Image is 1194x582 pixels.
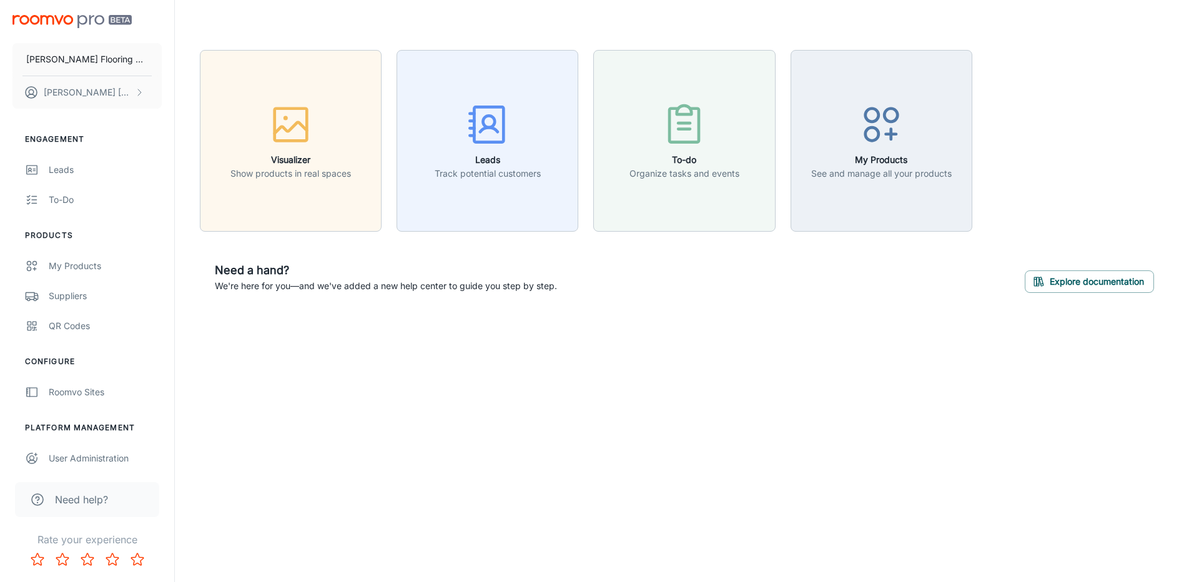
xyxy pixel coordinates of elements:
[12,15,132,28] img: Roomvo PRO Beta
[1025,275,1154,287] a: Explore documentation
[215,279,557,293] p: We're here for you—and we've added a new help center to guide you step by step.
[230,153,351,167] h6: Visualizer
[791,50,972,232] button: My ProductsSee and manage all your products
[811,153,952,167] h6: My Products
[200,50,382,232] button: VisualizerShow products in real spaces
[49,163,162,177] div: Leads
[791,134,972,146] a: My ProductsSee and manage all your products
[629,153,739,167] h6: To-do
[629,167,739,180] p: Organize tasks and events
[593,134,775,146] a: To-doOrganize tasks and events
[44,86,132,99] p: [PERSON_NAME] [PERSON_NAME]
[435,167,541,180] p: Track potential customers
[435,153,541,167] h6: Leads
[811,167,952,180] p: See and manage all your products
[12,43,162,76] button: [PERSON_NAME] Flooring Stores
[49,289,162,303] div: Suppliers
[1025,270,1154,293] button: Explore documentation
[397,134,578,146] a: LeadsTrack potential customers
[49,193,162,207] div: To-do
[230,167,351,180] p: Show products in real spaces
[12,76,162,109] button: [PERSON_NAME] [PERSON_NAME]
[397,50,578,232] button: LeadsTrack potential customers
[49,319,162,333] div: QR Codes
[26,52,148,66] p: [PERSON_NAME] Flooring Stores
[215,262,557,279] h6: Need a hand?
[593,50,775,232] button: To-doOrganize tasks and events
[49,259,162,273] div: My Products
